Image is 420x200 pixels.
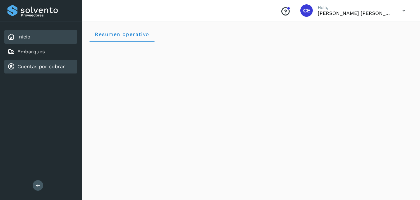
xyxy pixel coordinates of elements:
p: Hola, [318,5,392,10]
p: CLAUDIA ELIZABETH SANCHEZ RAMIREZ [318,10,392,16]
div: Embarques [4,45,77,59]
span: Resumen operativo [95,31,150,37]
div: Cuentas por cobrar [4,60,77,73]
a: Embarques [17,49,45,55]
div: Inicio [4,30,77,44]
a: Cuentas por cobrar [17,64,65,69]
p: Proveedores [21,13,75,17]
a: Inicio [17,34,30,40]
